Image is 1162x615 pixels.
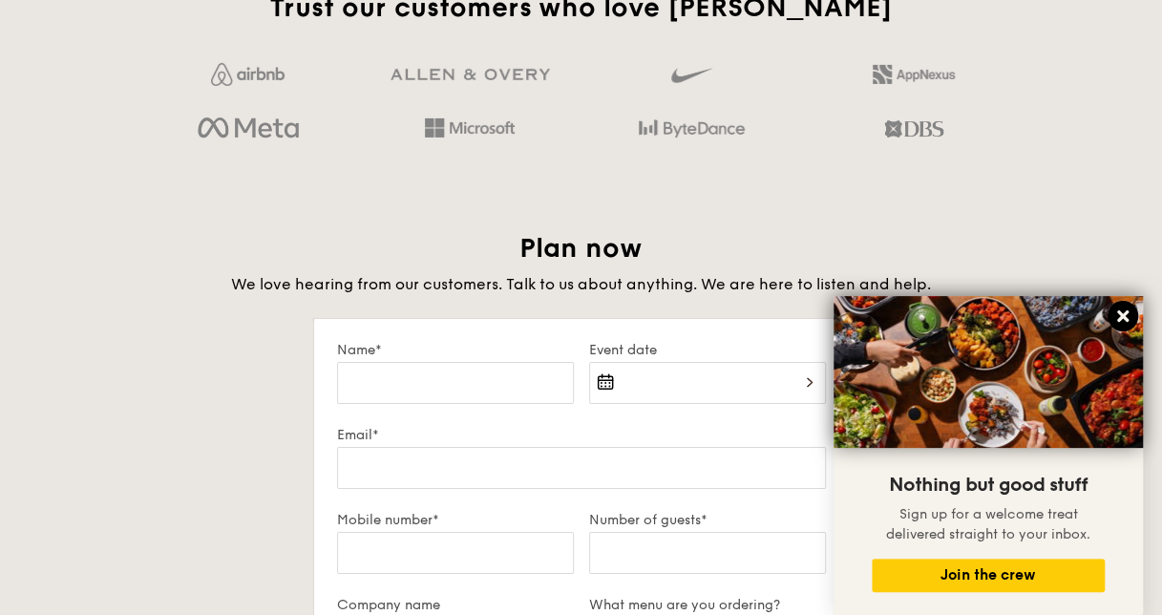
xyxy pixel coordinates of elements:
span: Plan now [519,232,643,265]
label: What menu are you ordering? [589,597,826,613]
img: Hd4TfVa7bNwuIo1gAAAAASUVORK5CYII= [425,118,515,138]
label: Event date [589,342,826,358]
img: 2L6uqdT+6BmeAFDfWP11wfMG223fXktMZIL+i+lTG25h0NjUBKOYhdW2Kn6T+C0Q7bASH2i+1JIsIulPLIv5Ss6l0e291fRVW... [873,65,955,84]
button: Close [1108,301,1138,331]
img: Jf4Dw0UUCKFd4aYAAAAASUVORK5CYII= [211,63,285,86]
img: DSC07876-Edit02-Large.jpeg [834,296,1143,448]
span: We love hearing from our customers. Talk to us about anything. We are here to listen and help. [231,275,931,293]
span: Sign up for a welcome treat delivered straight to your inbox. [886,506,1090,542]
img: gdlseuq06himwAAAABJRU5ErkJggg== [671,59,711,92]
label: Name* [337,342,574,358]
label: Company name [337,597,574,613]
img: GRg3jHAAAAABJRU5ErkJggg== [391,69,550,81]
button: Join the crew [872,559,1105,592]
img: bytedance.dc5c0c88.png [639,113,745,145]
img: dbs.a5bdd427.png [884,113,942,145]
img: meta.d311700b.png [198,113,298,145]
label: Mobile number* [337,512,574,528]
span: Nothing but good stuff [889,474,1088,497]
label: Email* [337,427,826,443]
label: Number of guests* [589,512,826,528]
